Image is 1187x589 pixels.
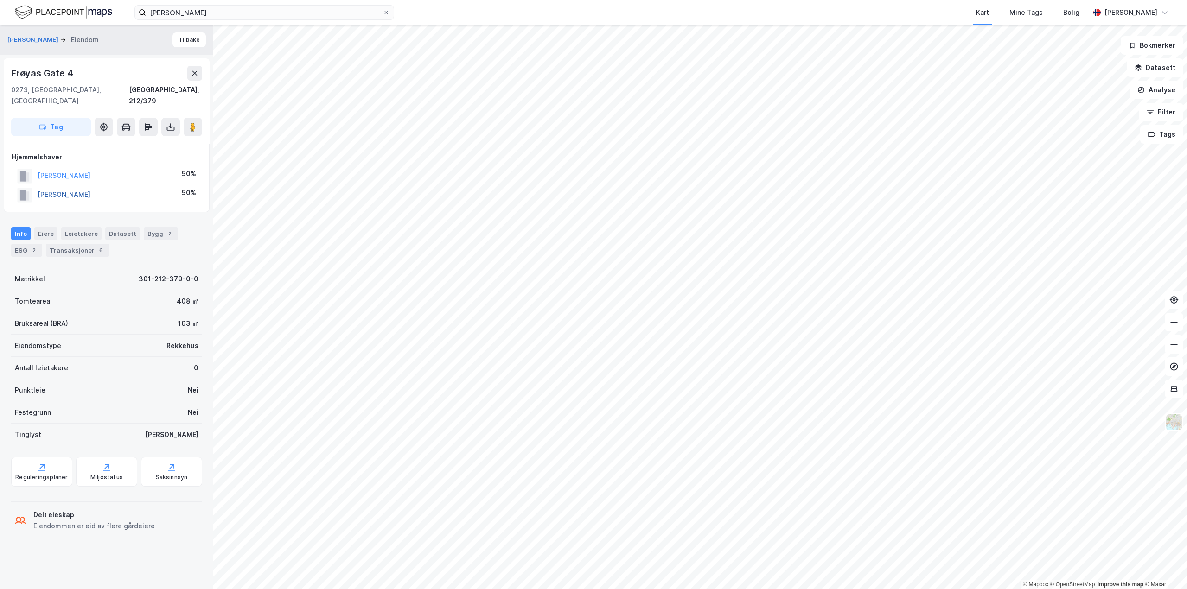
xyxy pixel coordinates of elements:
[7,35,60,44] button: [PERSON_NAME]
[178,318,198,329] div: 163 ㎡
[188,385,198,396] div: Nei
[1141,545,1187,589] iframe: Chat Widget
[166,340,198,351] div: Rekkehus
[15,4,112,20] img: logo.f888ab2527a4732fd821a326f86c7f29.svg
[129,84,202,107] div: [GEOGRAPHIC_DATA], 212/379
[15,429,41,440] div: Tinglyst
[194,362,198,374] div: 0
[11,118,91,136] button: Tag
[1130,81,1183,99] button: Analyse
[139,273,198,285] div: 301-212-379-0-0
[1139,103,1183,121] button: Filter
[15,340,61,351] div: Eiendomstype
[15,362,68,374] div: Antall leietakere
[156,474,188,481] div: Saksinnsyn
[33,520,155,532] div: Eiendommen er eid av flere gårdeiere
[29,246,38,255] div: 2
[1165,413,1183,431] img: Z
[34,227,57,240] div: Eiere
[90,474,123,481] div: Miljøstatus
[15,296,52,307] div: Tomteareal
[11,244,42,257] div: ESG
[15,407,51,418] div: Festegrunn
[15,385,45,396] div: Punktleie
[1009,7,1043,18] div: Mine Tags
[172,32,206,47] button: Tilbake
[61,227,102,240] div: Leietakere
[188,407,198,418] div: Nei
[177,296,198,307] div: 408 ㎡
[71,34,99,45] div: Eiendom
[1063,7,1079,18] div: Bolig
[11,66,75,81] div: Frøyas Gate 4
[1121,36,1183,55] button: Bokmerker
[15,273,45,285] div: Matrikkel
[1140,125,1183,144] button: Tags
[33,509,155,520] div: Delt eieskap
[145,429,198,440] div: [PERSON_NAME]
[12,152,202,163] div: Hjemmelshaver
[15,474,68,481] div: Reguleringsplaner
[1050,581,1095,588] a: OpenStreetMap
[96,246,106,255] div: 6
[11,84,129,107] div: 0273, [GEOGRAPHIC_DATA], [GEOGRAPHIC_DATA]
[15,318,68,329] div: Bruksareal (BRA)
[105,227,140,240] div: Datasett
[1098,581,1143,588] a: Improve this map
[1023,581,1048,588] a: Mapbox
[182,187,196,198] div: 50%
[46,244,109,257] div: Transaksjoner
[11,227,31,240] div: Info
[182,168,196,179] div: 50%
[165,229,174,238] div: 2
[976,7,989,18] div: Kart
[146,6,383,19] input: Søk på adresse, matrikkel, gårdeiere, leietakere eller personer
[1141,545,1187,589] div: Kontrollprogram for chat
[1127,58,1183,77] button: Datasett
[1104,7,1157,18] div: [PERSON_NAME]
[144,227,178,240] div: Bygg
